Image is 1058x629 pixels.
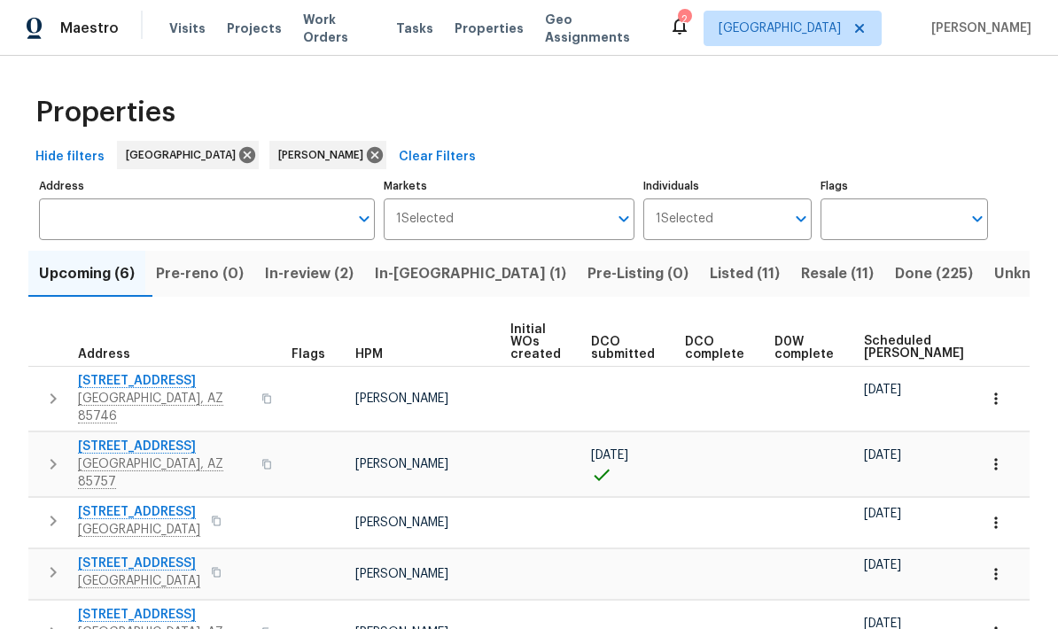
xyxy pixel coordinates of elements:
[685,336,744,361] span: DCO complete
[643,181,811,191] label: Individuals
[821,181,988,191] label: Flags
[39,261,135,286] span: Upcoming (6)
[126,146,243,164] span: [GEOGRAPHIC_DATA]
[710,261,780,286] span: Listed (11)
[269,141,386,169] div: [PERSON_NAME]
[545,11,648,46] span: Geo Assignments
[455,19,524,37] span: Properties
[399,146,476,168] span: Clear Filters
[719,19,841,37] span: [GEOGRAPHIC_DATA]
[924,19,1031,37] span: [PERSON_NAME]
[39,181,375,191] label: Address
[774,336,834,361] span: D0W complete
[656,212,713,227] span: 1 Selected
[396,212,454,227] span: 1 Selected
[864,384,901,396] span: [DATE]
[352,206,377,231] button: Open
[35,104,175,121] span: Properties
[864,335,964,360] span: Scheduled [PERSON_NAME]
[292,348,325,361] span: Flags
[227,19,282,37] span: Projects
[28,141,112,174] button: Hide filters
[864,508,901,520] span: [DATE]
[265,261,354,286] span: In-review (2)
[611,206,636,231] button: Open
[392,141,483,174] button: Clear Filters
[384,181,635,191] label: Markets
[117,141,259,169] div: [GEOGRAPHIC_DATA]
[156,261,244,286] span: Pre-reno (0)
[396,22,433,35] span: Tasks
[591,449,628,462] span: [DATE]
[169,19,206,37] span: Visits
[355,348,383,361] span: HPM
[355,458,448,470] span: [PERSON_NAME]
[375,261,566,286] span: In-[GEOGRAPHIC_DATA] (1)
[78,348,130,361] span: Address
[789,206,813,231] button: Open
[801,261,874,286] span: Resale (11)
[355,392,448,405] span: [PERSON_NAME]
[678,11,690,28] div: 2
[355,516,448,529] span: [PERSON_NAME]
[587,261,688,286] span: Pre-Listing (0)
[303,11,375,46] span: Work Orders
[864,559,901,571] span: [DATE]
[278,146,370,164] span: [PERSON_NAME]
[895,261,973,286] span: Done (225)
[35,146,105,168] span: Hide filters
[510,323,561,361] span: Initial WOs created
[965,206,990,231] button: Open
[355,568,448,580] span: [PERSON_NAME]
[591,336,655,361] span: DCO submitted
[864,449,901,462] span: [DATE]
[60,19,119,37] span: Maestro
